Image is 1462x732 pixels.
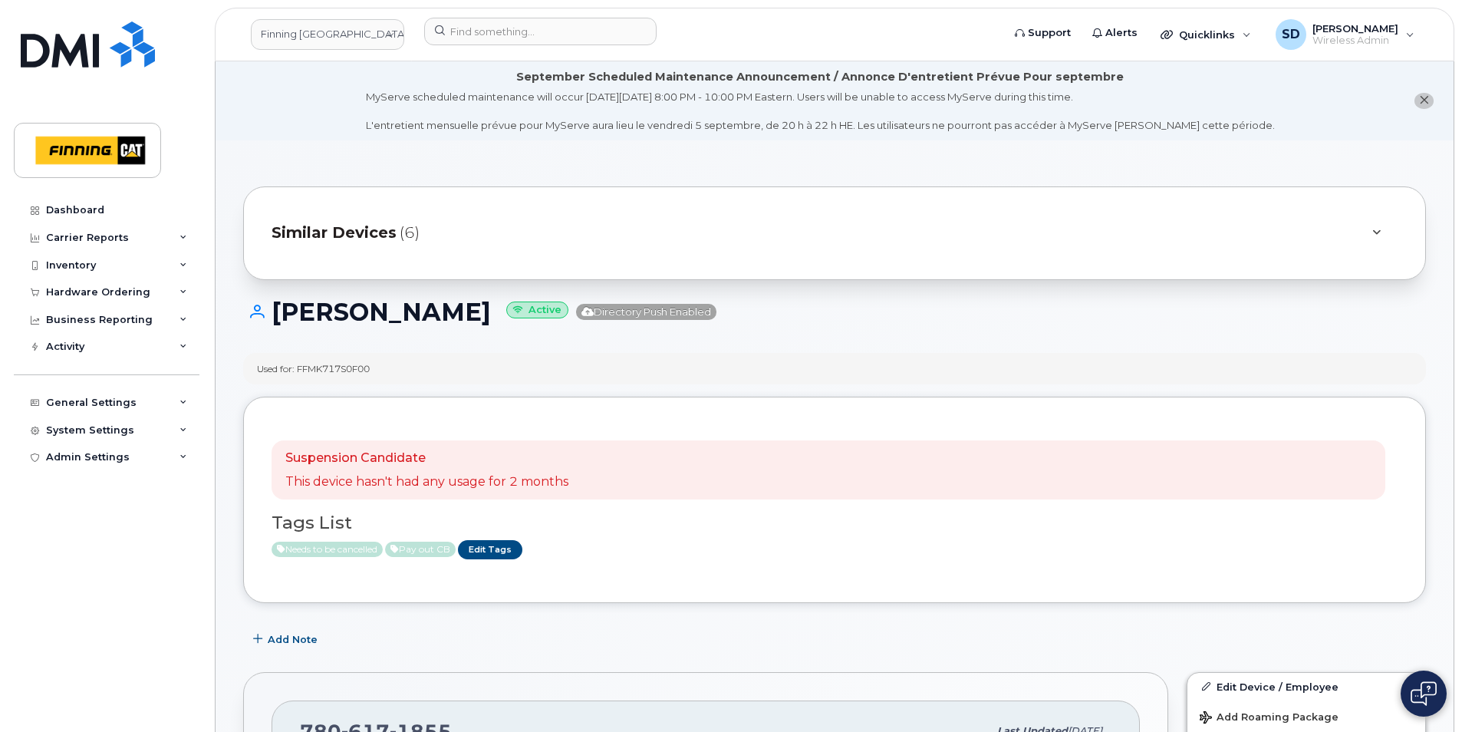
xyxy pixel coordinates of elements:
[272,542,383,557] span: Active
[1200,711,1339,726] span: Add Roaming Package
[257,362,370,375] div: Used for: FFMK717S0F00
[458,540,522,559] a: Edit Tags
[268,632,318,647] span: Add Note
[506,302,568,319] small: Active
[285,473,568,491] p: This device hasn't had any usage for 2 months
[1187,701,1425,732] button: Add Roaming Package
[576,304,716,320] span: Directory Push Enabled
[400,222,420,244] span: (6)
[1414,93,1434,109] button: close notification
[1187,673,1425,701] a: Edit Device / Employee
[243,298,1426,325] h1: [PERSON_NAME]
[516,69,1124,85] div: September Scheduled Maintenance Announcement / Annonce D'entretient Prévue Pour septembre
[285,450,568,467] p: Suspension Candidate
[366,90,1275,133] div: MyServe scheduled maintenance will occur [DATE][DATE] 8:00 PM - 10:00 PM Eastern. Users will be u...
[243,626,331,654] button: Add Note
[1411,681,1437,706] img: Open chat
[272,222,397,244] span: Similar Devices
[385,542,456,557] span: Active
[272,513,1398,533] h3: Tags List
